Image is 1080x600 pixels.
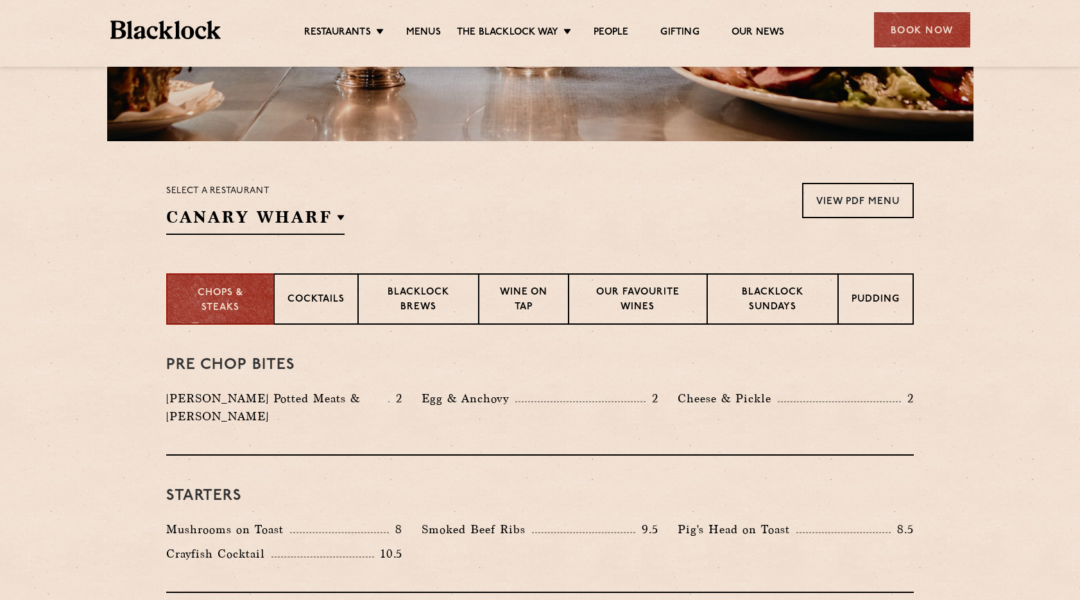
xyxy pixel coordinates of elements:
p: 2 [390,390,402,407]
a: Our News [732,26,785,40]
p: Mushrooms on Toast [166,520,290,538]
p: Smoked Beef Ribs [422,520,532,538]
h3: Starters [166,488,914,504]
p: [PERSON_NAME] Potted Meats & [PERSON_NAME] [166,390,388,425]
h2: Canary Wharf [166,206,345,235]
p: 8.5 [891,521,914,538]
p: Crayfish Cocktail [166,545,271,563]
a: Restaurants [304,26,371,40]
p: 8 [389,521,402,538]
p: Our favourite wines [582,286,693,316]
p: 2 [901,390,914,407]
p: Blacklock Sundays [721,286,825,316]
img: BL_Textured_Logo-footer-cropped.svg [110,21,221,39]
p: Cocktails [287,293,345,309]
p: Wine on Tap [492,286,555,316]
a: Menus [406,26,441,40]
p: Cheese & Pickle [678,390,778,407]
h3: Pre Chop Bites [166,357,914,373]
div: Book Now [874,12,970,47]
p: Chops & Steaks [180,286,261,315]
p: Select a restaurant [166,183,345,200]
p: 10.5 [374,545,402,562]
a: People [594,26,628,40]
a: View PDF Menu [802,183,914,218]
a: The Blacklock Way [457,26,558,40]
a: Gifting [660,26,699,40]
p: Pudding [852,293,900,309]
p: Egg & Anchovy [422,390,515,407]
p: Blacklock Brews [372,286,465,316]
p: 2 [646,390,658,407]
p: Pig's Head on Toast [678,520,796,538]
p: 9.5 [635,521,658,538]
